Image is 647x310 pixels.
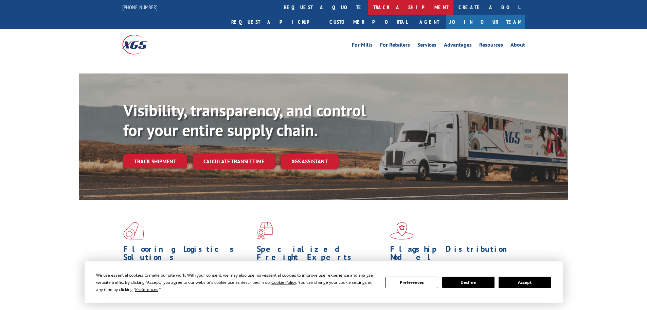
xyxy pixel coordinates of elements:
[123,245,252,265] h1: Flooring Logistics Solutions
[413,15,446,29] a: Agent
[479,42,503,50] a: Resources
[385,277,438,288] button: Preferences
[446,15,525,29] a: Join Our Team
[135,287,158,292] span: Preferences
[193,154,275,169] a: Calculate transit time
[123,222,144,240] img: xgs-icon-total-supply-chain-intelligence-red
[390,245,519,265] h1: Flagship Distribution Model
[123,154,187,168] a: Track shipment
[96,272,377,293] div: We use essential cookies to make our site work. With your consent, we may also use non-essential ...
[417,42,436,50] a: Services
[281,154,339,169] a: XGS ASSISTANT
[380,42,410,50] a: For Retailers
[257,222,273,240] img: xgs-icon-focused-on-flooring-red
[499,277,551,288] button: Accept
[226,15,324,29] a: Request a pickup
[257,245,385,265] h1: Specialized Freight Experts
[122,4,158,11] a: [PHONE_NUMBER]
[324,15,413,29] a: Customer Portal
[85,261,563,303] div: Cookie Consent Prompt
[123,100,366,141] b: Visibility, transparency, and control for your entire supply chain.
[442,277,495,288] button: Decline
[390,222,414,240] img: xgs-icon-flagship-distribution-model-red
[352,42,373,50] a: For Mills
[510,42,525,50] a: About
[271,279,296,285] span: Cookie Policy
[444,42,472,50] a: Advantages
